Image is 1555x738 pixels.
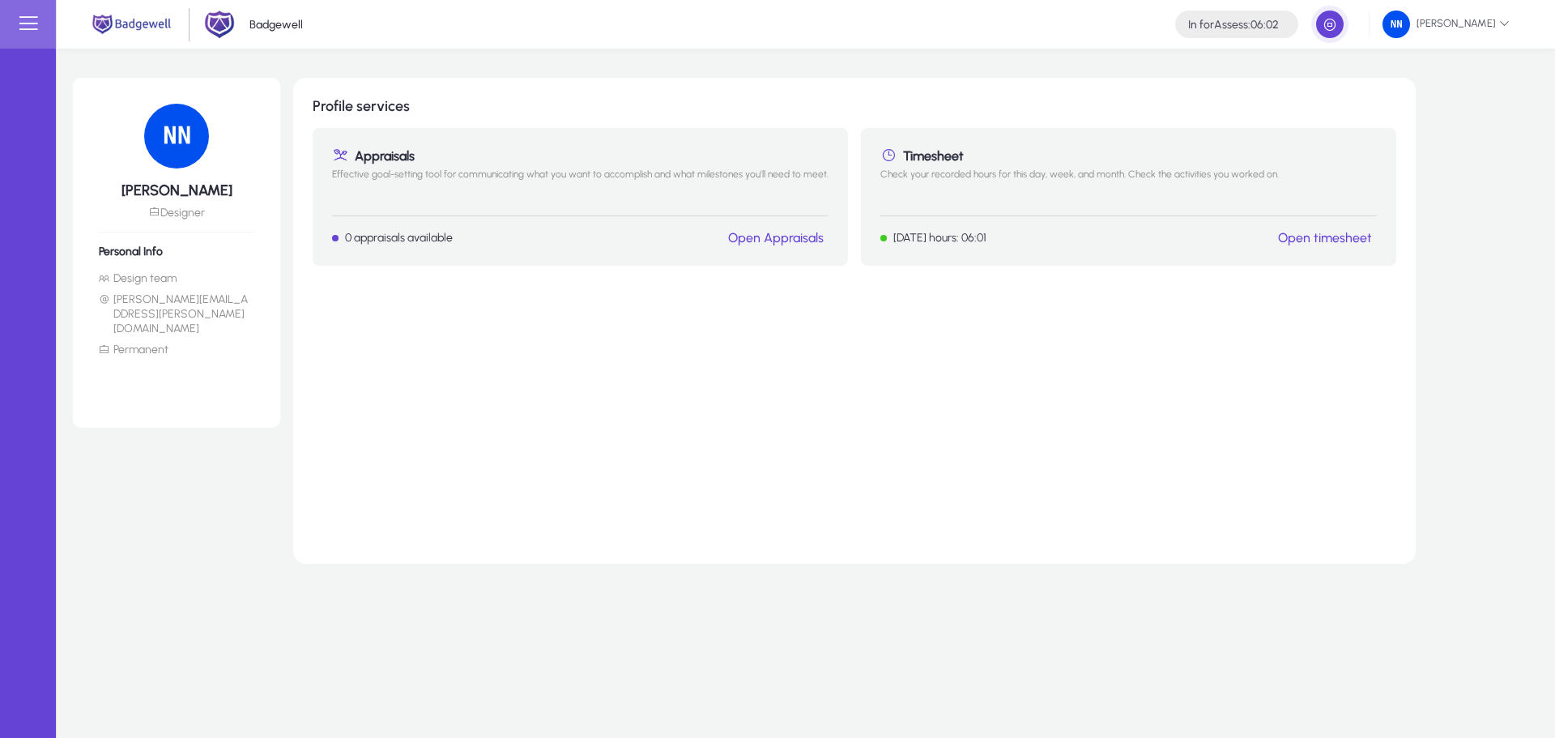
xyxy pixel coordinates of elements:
[99,343,254,357] li: Permanent
[144,104,209,169] img: 10.png
[332,147,829,164] h1: Appraisals
[728,230,824,245] a: Open Appraisals
[880,169,1377,203] p: Check your recorded hours for this day, week, and month. Check the activities you worked on.
[1370,10,1523,39] button: [PERSON_NAME]
[1188,18,1214,32] span: In for
[332,169,829,203] p: Effective goal-setting tool for communicating what you want to accomplish and what milestones you...
[99,271,254,286] li: Design team
[1382,11,1510,38] span: [PERSON_NAME]
[99,292,254,336] li: [PERSON_NAME][EMAIL_ADDRESS][PERSON_NAME][DOMAIN_NAME]
[99,181,254,199] h5: [PERSON_NAME]
[723,229,829,246] button: Open Appraisals
[204,9,235,40] img: 2.png
[1278,230,1372,245] a: Open timesheet
[893,231,986,245] p: [DATE] hours: 06:01
[313,97,1396,115] h1: Profile services
[1188,18,1279,32] h4: Assess
[880,147,1377,164] h1: Timesheet
[345,231,453,245] p: 0 appraisals available
[99,206,254,220] p: Designer
[1248,18,1250,32] span: :
[249,18,303,32] p: Badgewell
[99,245,254,258] h6: Personal Info
[1382,11,1410,38] img: 10.png
[89,13,174,36] img: main.png
[1250,18,1279,32] span: 06:02
[1273,229,1377,246] button: Open timesheet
